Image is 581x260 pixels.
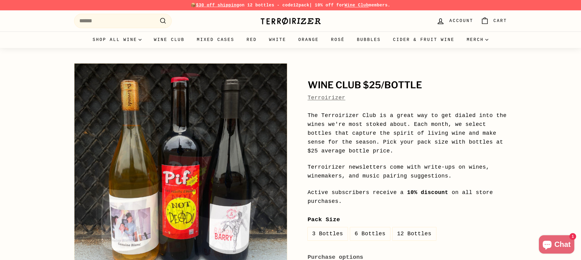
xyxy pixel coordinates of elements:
span: $30 off shipping [196,3,239,8]
label: Pack Size [308,215,507,224]
inbox-online-store-chat: Shopify online store chat [537,235,576,255]
a: Cider & Fruit Wine [387,31,461,48]
a: Rosé [325,31,351,48]
span: Account [449,17,473,24]
p: Active subscribers receive a on all store purchases. [308,188,507,206]
label: 12 Bottles [393,227,436,240]
label: 6 Bottles [350,227,390,240]
a: Red [240,31,263,48]
a: Terroirizer [308,95,346,101]
a: Wine Club [148,31,191,48]
h1: Wine Club $25/bottle [308,80,507,90]
label: 3 Bottles [308,227,348,240]
span: Cart [493,17,507,24]
div: Primary [62,31,519,48]
a: Orange [292,31,325,48]
p: The Terroirizer Club is a great way to get dialed into the wines we're most stoked about. Each mo... [308,111,507,155]
strong: 12pack [293,3,309,8]
p: 📦 on 12 bottles - code | 10% off for members. [74,2,507,9]
strong: 10% discount [407,189,448,196]
summary: Merch [461,31,494,48]
a: Account [433,12,477,30]
a: Bubbles [351,31,387,48]
a: Mixed Cases [191,31,240,48]
summary: Shop all wine [87,31,148,48]
a: Wine Club [344,3,369,8]
span: Terroirizer newsletters come with write-ups on wines, winemakers, and music pairing suggestions. [308,164,490,179]
a: White [263,31,292,48]
a: Cart [477,12,511,30]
